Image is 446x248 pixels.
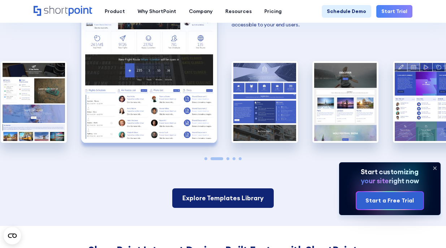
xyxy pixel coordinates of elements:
img: Internal SharePoint site example for company policy [231,61,298,142]
div: Product [105,8,125,15]
div: 3 / 5 [231,61,298,142]
span: Go to slide 4 [233,157,235,160]
a: Start Trial [376,5,412,18]
a: Start a Free Trial [356,192,423,210]
a: Schedule Demo [322,5,371,18]
span: Go to slide 2 [211,157,223,160]
span: Go to slide 1 [204,157,207,160]
div: 1 / 5 [1,61,67,142]
span: Go to slide 5 [239,157,242,160]
div: Start a Free Trial [365,196,414,205]
a: Why ShortPoint [131,5,183,18]
span: Go to slide 3 [226,157,229,160]
iframe: Chat Widget [410,213,446,248]
a: Company [183,5,219,18]
a: Pricing [258,5,288,18]
div: 4 / 5 [312,61,378,142]
img: Best SharePoint Intranet Site Designs [1,61,67,142]
div: Why ShortPoint [138,8,176,15]
a: Explore Templates Library [172,188,274,208]
a: Resources [219,5,258,18]
a: Product [99,5,131,18]
div: Company [189,8,213,15]
a: Home [34,6,92,17]
img: SharePoint Communication site example for news [312,61,378,142]
button: Open CMP widget [4,227,21,244]
div: Pricing [264,8,282,15]
div: Resources [225,8,252,15]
